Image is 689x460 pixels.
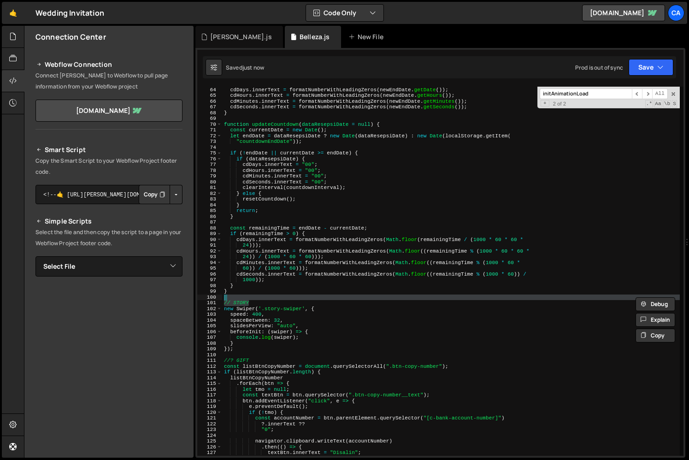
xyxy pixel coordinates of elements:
[197,196,222,202] div: 83
[35,216,183,227] h2: Simple Scripts
[242,64,264,71] div: just now
[668,5,684,21] a: Ca
[197,295,222,301] div: 100
[197,271,222,277] div: 96
[197,375,222,381] div: 114
[197,122,222,128] div: 70
[636,329,675,342] button: Copy
[197,444,222,450] div: 126
[197,133,222,139] div: 72
[197,312,222,318] div: 103
[197,404,222,410] div: 119
[35,185,183,204] textarea: <!--🤙 [URL][PERSON_NAME][DOMAIN_NAME]> <script>document.addEventListener("DOMContentLoaded", func...
[197,433,222,439] div: 124
[663,100,671,107] span: Whole Word Search
[197,173,222,179] div: 79
[306,5,383,21] button: Code Only
[348,32,387,41] div: New File
[197,202,222,208] div: 84
[632,88,642,99] span: ​
[197,87,222,93] div: 64
[197,341,222,347] div: 108
[300,32,330,41] div: Belleza.js
[210,32,272,41] div: [PERSON_NAME].js
[197,277,222,283] div: 97
[197,127,222,133] div: 71
[35,144,183,155] h2: Smart Script
[35,59,183,70] h2: Webflow Connection
[35,7,104,18] div: Wedding Invitation
[197,438,222,444] div: 125
[197,150,222,156] div: 75
[197,358,222,364] div: 111
[654,100,662,107] span: CaseSensitive Search
[197,242,222,248] div: 91
[197,225,222,231] div: 88
[2,2,24,24] a: 🤙
[197,139,222,145] div: 73
[197,248,222,254] div: 92
[197,191,222,197] div: 82
[197,145,222,151] div: 74
[549,101,570,107] span: 2 of 2
[197,260,222,266] div: 94
[642,88,652,99] span: ​
[197,116,222,122] div: 69
[197,364,222,370] div: 112
[197,168,222,174] div: 78
[197,329,222,335] div: 106
[35,100,183,122] a: [DOMAIN_NAME]
[197,254,222,260] div: 93
[35,292,183,375] iframe: YouTube video player
[197,421,222,427] div: 122
[197,289,222,295] div: 99
[35,227,183,249] p: Select the file and then copy the script to a page in your Webflow Project footer code.
[197,283,222,289] div: 98
[197,427,222,433] div: 123
[575,64,623,71] div: Prod is out of sync
[197,104,222,110] div: 67
[197,323,222,329] div: 105
[197,162,222,168] div: 77
[197,335,222,341] div: 107
[672,100,677,107] span: Search In Selection
[197,369,222,375] div: 113
[629,59,673,76] button: Save
[139,185,170,204] button: Copy
[541,100,549,107] span: Toggle Replace mode
[197,99,222,105] div: 66
[197,346,222,352] div: 109
[197,219,222,225] div: 87
[197,156,222,162] div: 76
[197,398,222,404] div: 118
[197,306,222,312] div: 102
[197,93,222,99] div: 65
[197,231,222,237] div: 89
[197,381,222,387] div: 115
[197,415,222,421] div: 121
[652,88,668,99] span: Alt-Enter
[197,179,222,185] div: 80
[197,185,222,191] div: 81
[197,265,222,271] div: 95
[35,70,183,92] p: Connect [PERSON_NAME] to Webflow to pull page information from your Webflow project
[582,5,665,21] a: [DOMAIN_NAME]
[197,208,222,214] div: 85
[197,450,222,456] div: 127
[35,32,106,42] h2: Connection Center
[197,300,222,306] div: 101
[197,318,222,324] div: 104
[636,297,675,311] button: Debug
[636,313,675,327] button: Explain
[197,237,222,243] div: 90
[197,410,222,416] div: 120
[197,387,222,393] div: 116
[197,352,222,358] div: 110
[645,100,654,107] span: RegExp Search
[35,155,183,177] p: Copy the Smart Script to your Webflow Project footer code.
[197,214,222,220] div: 86
[197,110,222,116] div: 68
[197,392,222,398] div: 117
[540,88,632,99] input: Search for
